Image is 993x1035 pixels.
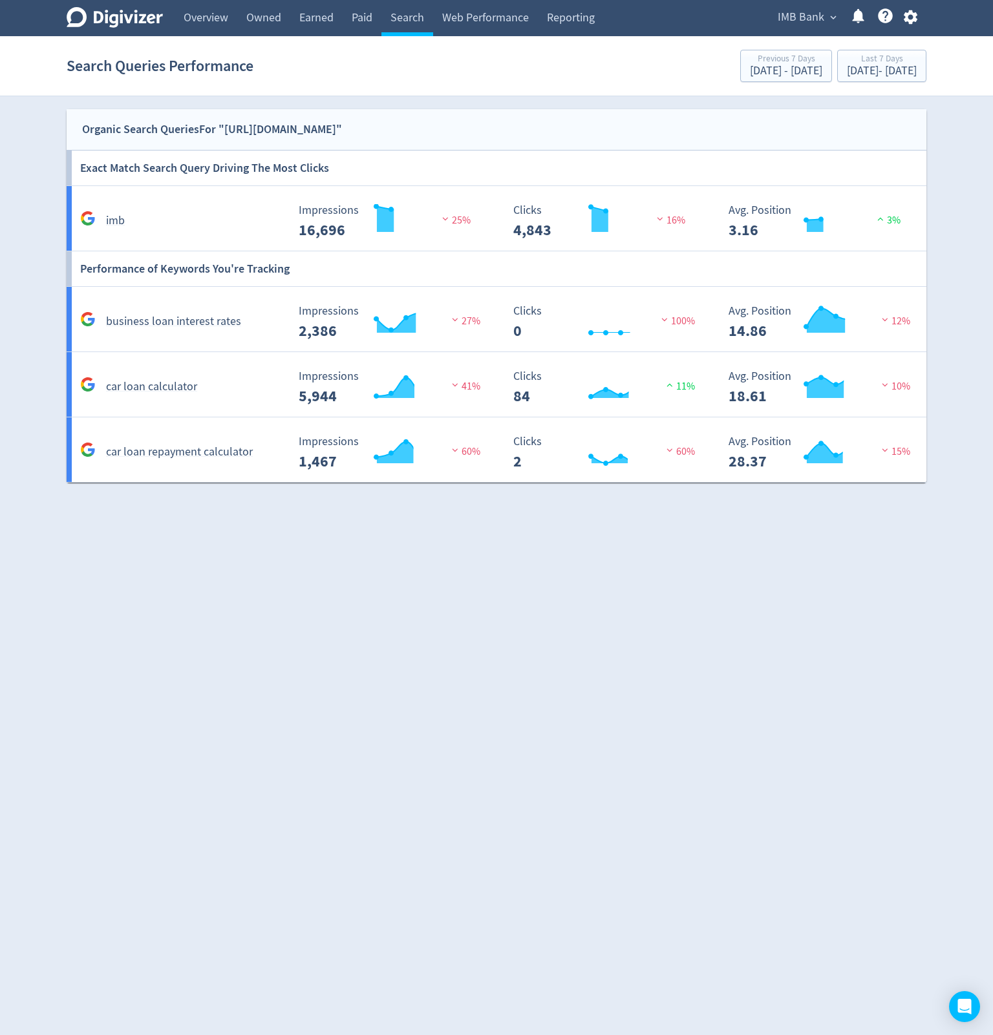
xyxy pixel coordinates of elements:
img: positive-performance.svg [663,380,676,390]
svg: Impressions 16,696 [292,204,486,238]
span: 15% [879,445,910,458]
span: 60% [449,445,480,458]
span: 27% [449,315,480,328]
a: car loan repayment calculator Impressions 1,467 Impressions 1,467 60% Clicks 2 Clicks 2 60% Avg. ... [67,417,926,483]
h5: imb [106,213,125,229]
span: 12% [879,315,910,328]
button: Previous 7 Days[DATE] - [DATE] [740,50,832,82]
span: 3% [874,214,901,227]
svg: Google Analytics [80,211,96,226]
svg: Clicks 84 [507,370,701,404]
h5: car loan repayment calculator [106,444,253,460]
svg: Google Analytics [80,442,96,457]
svg: Avg. Position 3.16 [722,204,916,238]
div: [DATE] - [DATE] [847,65,917,77]
img: negative-performance.svg [439,214,452,224]
img: negative-performance.svg [658,315,671,324]
svg: Clicks 4,843 [507,204,701,238]
img: negative-performance.svg [879,380,892,390]
img: negative-performance.svg [663,445,676,455]
span: 11% [663,380,695,393]
span: IMB Bank [778,7,824,28]
div: [DATE] - [DATE] [750,65,822,77]
a: imb Impressions 16,696 Impressions 16,696 25% Clicks 4,843 Clicks 4,843 16% Avg. Position 3.16 Av... [67,186,926,251]
img: negative-performance.svg [879,445,892,455]
a: car loan calculator Impressions 5,944 Impressions 5,944 41% Clicks 84 Clicks 84 11% Avg. Position... [67,352,926,417]
img: negative-performance.svg [879,315,892,324]
div: Last 7 Days [847,54,917,65]
img: negative-performance.svg [449,380,462,390]
svg: Impressions 1,467 [292,435,486,470]
svg: Avg. Position 14.86 [722,305,916,339]
svg: Impressions 2,386 [292,305,486,339]
svg: Impressions 5,944 [292,370,486,404]
h6: Exact Match Search Query Driving The Most Clicks [80,151,329,185]
svg: Clicks 0 [507,305,701,339]
svg: Google Analytics [80,377,96,392]
div: Organic Search Queries For "[URL][DOMAIN_NAME]" [82,120,342,139]
span: 10% [879,380,910,393]
button: IMB Bank [773,7,840,28]
img: negative-performance.svg [449,315,462,324]
img: negative-performance.svg [654,214,667,224]
svg: Avg. Position 28.37 [722,435,916,470]
svg: Google Analytics [80,311,96,327]
h6: Performance of Keywords You're Tracking [80,251,290,286]
svg: Avg. Position 18.61 [722,370,916,404]
img: positive-performance.svg [874,214,887,224]
h5: car loan calculator [106,379,197,395]
button: Last 7 Days[DATE]- [DATE] [837,50,926,82]
span: 25% [439,214,471,227]
a: business loan interest rates Impressions 2,386 Impressions 2,386 27% Clicks 0 Clicks 0 100% Avg. ... [67,287,926,352]
span: 60% [663,445,695,458]
img: negative-performance.svg [449,445,462,455]
div: Previous 7 Days [750,54,822,65]
span: 16% [654,214,685,227]
h5: business loan interest rates [106,314,241,329]
div: Open Intercom Messenger [949,991,980,1022]
span: 100% [658,315,695,328]
h1: Search Queries Performance [67,45,253,87]
span: expand_more [827,12,839,23]
span: 41% [449,380,480,393]
svg: Clicks 2 [507,435,701,470]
